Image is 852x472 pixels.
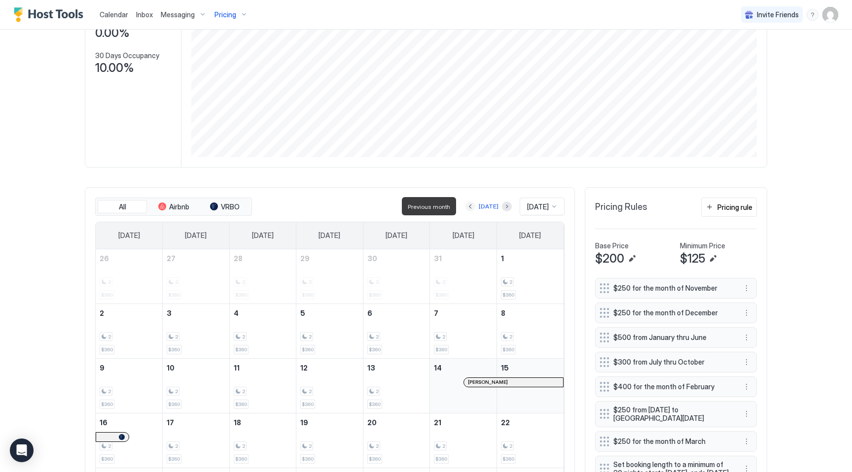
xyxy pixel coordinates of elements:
[595,327,757,348] div: $500 from January thru June menu
[242,388,245,395] span: 2
[595,352,757,372] div: $300 from July thru October menu
[300,418,308,427] span: 19
[96,303,163,358] td: November 2, 2025
[741,436,752,447] div: menu
[369,456,381,462] span: $360
[595,376,757,397] div: $400 for the month of February menu
[501,364,509,372] span: 15
[108,388,111,395] span: 2
[96,413,162,432] a: November 16, 2025
[234,309,239,317] span: 4
[376,334,379,340] span: 2
[367,309,372,317] span: 6
[363,304,430,322] a: November 6, 2025
[119,202,126,211] span: All
[367,254,377,263] span: 30
[430,249,497,268] a: October 31, 2025
[175,388,178,395] span: 2
[434,254,442,263] span: 31
[741,332,752,343] button: More options
[242,334,245,340] span: 2
[163,358,230,413] td: November 10, 2025
[363,359,430,377] a: November 13, 2025
[163,413,230,468] td: November 17, 2025
[309,222,350,249] a: Wednesday
[509,334,512,340] span: 2
[363,413,430,468] td: November 20, 2025
[741,282,752,294] button: More options
[302,456,314,462] span: $360
[741,282,752,294] div: menu
[363,413,430,432] a: November 20, 2025
[509,279,512,285] span: 2
[386,231,407,240] span: [DATE]
[497,359,564,377] a: November 15, 2025
[175,334,178,340] span: 2
[701,198,757,217] button: Pricing rule
[234,254,243,263] span: 28
[363,249,430,268] a: October 30, 2025
[595,401,757,427] div: $250 from [DATE] to [GEOGRAPHIC_DATA][DATE] menu
[296,249,363,268] a: October 29, 2025
[296,249,363,304] td: October 29, 2025
[95,198,252,216] div: tab-group
[363,303,430,358] td: November 6, 2025
[479,202,498,211] div: [DATE]
[501,309,505,317] span: 8
[430,358,497,413] td: November 14, 2025
[235,346,247,353] span: $360
[502,202,512,211] button: Next month
[626,253,638,265] button: Edit
[100,254,109,263] span: 26
[101,456,113,462] span: $360
[96,358,163,413] td: November 9, 2025
[741,356,752,368] button: More options
[14,7,88,22] a: Host Tools Logo
[296,413,363,432] a: November 19, 2025
[230,249,296,268] a: October 28, 2025
[168,456,180,462] span: $360
[319,231,340,240] span: [DATE]
[453,231,474,240] span: [DATE]
[434,418,441,427] span: 21
[175,443,178,449] span: 2
[468,379,508,385] span: [PERSON_NAME]
[367,418,377,427] span: 20
[163,249,229,268] a: October 27, 2025
[214,10,236,19] span: Pricing
[527,202,549,211] span: [DATE]
[595,431,757,452] div: $250 for the month of March menu
[741,436,752,447] button: More options
[95,51,159,60] span: 30 Days Occupancy
[309,443,312,449] span: 2
[613,382,731,391] span: $400 for the month of February
[10,438,34,462] div: Open Intercom Messenger
[613,437,731,446] span: $250 for the month of March
[509,443,512,449] span: 2
[430,413,497,432] a: November 21, 2025
[229,413,296,468] td: November 18, 2025
[613,405,731,423] span: $250 from [DATE] to [GEOGRAPHIC_DATA][DATE]
[497,413,564,468] td: November 22, 2025
[167,418,174,427] span: 17
[369,346,381,353] span: $360
[302,346,314,353] span: $360
[408,203,450,210] span: Previous month
[680,241,725,250] span: Minimum Price
[502,456,514,462] span: $360
[595,202,647,213] span: Pricing Rules
[613,333,731,342] span: $500 from January thru June
[96,413,163,468] td: November 16, 2025
[136,9,153,20] a: Inbox
[309,388,312,395] span: 2
[95,61,134,75] span: 10.00%
[100,309,104,317] span: 2
[185,231,207,240] span: [DATE]
[163,303,230,358] td: November 3, 2025
[167,309,172,317] span: 3
[497,303,564,358] td: November 8, 2025
[296,359,363,377] a: November 12, 2025
[757,10,799,19] span: Invite Friends
[443,222,484,249] a: Friday
[149,200,198,214] button: Airbnb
